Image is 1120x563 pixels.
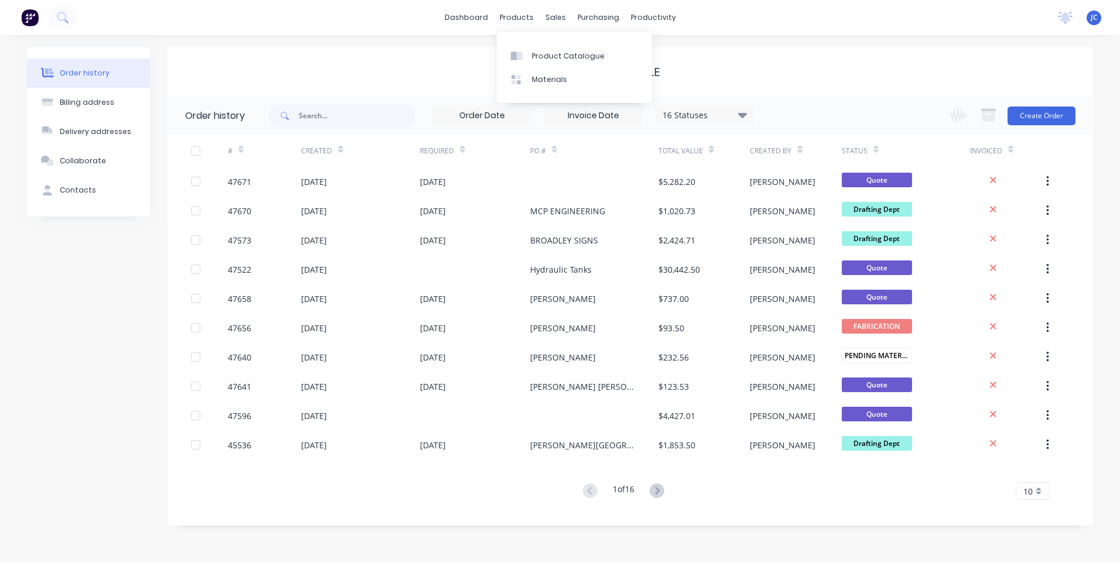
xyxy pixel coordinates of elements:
div: Collaborate [60,156,106,166]
div: Required [420,135,530,167]
div: Status [842,135,970,167]
div: [DATE] [301,380,327,393]
div: Product Catalogue [532,51,605,61]
div: Total Value [658,135,750,167]
span: Quote [842,407,912,421]
div: Contacts [60,185,96,195]
span: 10 [1023,485,1033,497]
div: [PERSON_NAME] [PERSON_NAME] [530,380,635,393]
div: Created [301,135,420,167]
span: Quote [842,260,912,275]
a: dashboard [439,9,494,26]
span: Drafting Dept [842,202,912,217]
div: MCP ENGINEERING [530,205,605,217]
input: Order Date [433,107,531,125]
div: [PERSON_NAME] [750,439,815,451]
div: productivity [625,9,682,26]
div: $4,427.01 [658,410,695,422]
div: Created By [750,146,791,156]
div: Materials [532,74,567,85]
div: 47641 [228,380,251,393]
div: 47522 [228,263,251,276]
div: [DATE] [301,322,327,334]
div: Status [842,146,868,156]
div: [DATE] [301,234,327,246]
div: $5,282.20 [658,176,695,188]
button: Collaborate [27,146,150,176]
div: [PERSON_NAME] [750,322,815,334]
div: Created By [750,135,841,167]
div: Total Value [658,146,703,156]
div: [PERSON_NAME] [750,293,815,305]
div: 47670 [228,205,251,217]
span: Drafting Dept [842,436,912,451]
div: Billing address [60,97,114,108]
span: Drafting Dept [842,231,912,246]
span: Quote [842,290,912,304]
div: [DATE] [420,351,446,363]
div: [PERSON_NAME] [530,322,596,334]
span: Quote [842,173,912,187]
div: [DATE] [301,205,327,217]
div: Created [301,146,332,156]
div: [PERSON_NAME] [530,351,596,363]
button: Order history [27,59,150,88]
div: [PERSON_NAME] [750,205,815,217]
span: PENDING MATERIA... [842,348,912,363]
div: [DATE] [420,176,446,188]
div: Required [420,146,454,156]
div: $93.50 [658,322,684,334]
div: Order history [185,109,245,123]
div: 47656 [228,322,251,334]
span: Quote [842,377,912,392]
div: [DATE] [420,293,446,305]
a: Product Catalogue [497,44,652,67]
div: 47573 [228,234,251,246]
a: Materials [497,68,652,91]
div: $123.53 [658,380,689,393]
img: Factory [21,9,39,26]
div: sales [539,9,572,26]
div: Invoiced [970,135,1043,167]
div: [DATE] [301,176,327,188]
div: Delivery addresses [60,126,131,137]
div: $1,020.73 [658,205,695,217]
input: Invoice Date [544,107,643,125]
div: [DATE] [420,322,446,334]
span: FABRICATION [842,319,912,334]
div: 1 of 16 [613,483,634,500]
div: $232.56 [658,351,689,363]
input: Search... [299,104,415,128]
div: Order history [60,68,110,78]
div: [DATE] [420,439,446,451]
div: 47640 [228,351,251,363]
div: [DATE] [301,410,327,422]
div: 47658 [228,293,251,305]
div: 45536 [228,439,251,451]
div: $30,442.50 [658,263,700,276]
button: Billing address [27,88,150,117]
div: # [228,135,301,167]
div: $2,424.71 [658,234,695,246]
div: $1,853.50 [658,439,695,451]
div: [PERSON_NAME] [750,410,815,422]
button: Delivery addresses [27,117,150,146]
div: 47596 [228,410,251,422]
div: [PERSON_NAME] [530,293,596,305]
button: Create Order [1008,107,1075,125]
div: 47671 [228,176,251,188]
div: 16 Statuses [655,109,754,122]
div: products [494,9,539,26]
div: Hydraulic Tanks [530,263,592,276]
div: PO # [530,135,658,167]
div: $737.00 [658,293,689,305]
div: purchasing [572,9,625,26]
div: PO # [530,146,546,156]
div: [DATE] [301,293,327,305]
div: [PERSON_NAME][GEOGRAPHIC_DATA] [530,439,635,451]
div: [PERSON_NAME] [750,263,815,276]
button: Contacts [27,176,150,205]
div: [PERSON_NAME] [750,351,815,363]
div: # [228,146,233,156]
div: [PERSON_NAME] [750,234,815,246]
